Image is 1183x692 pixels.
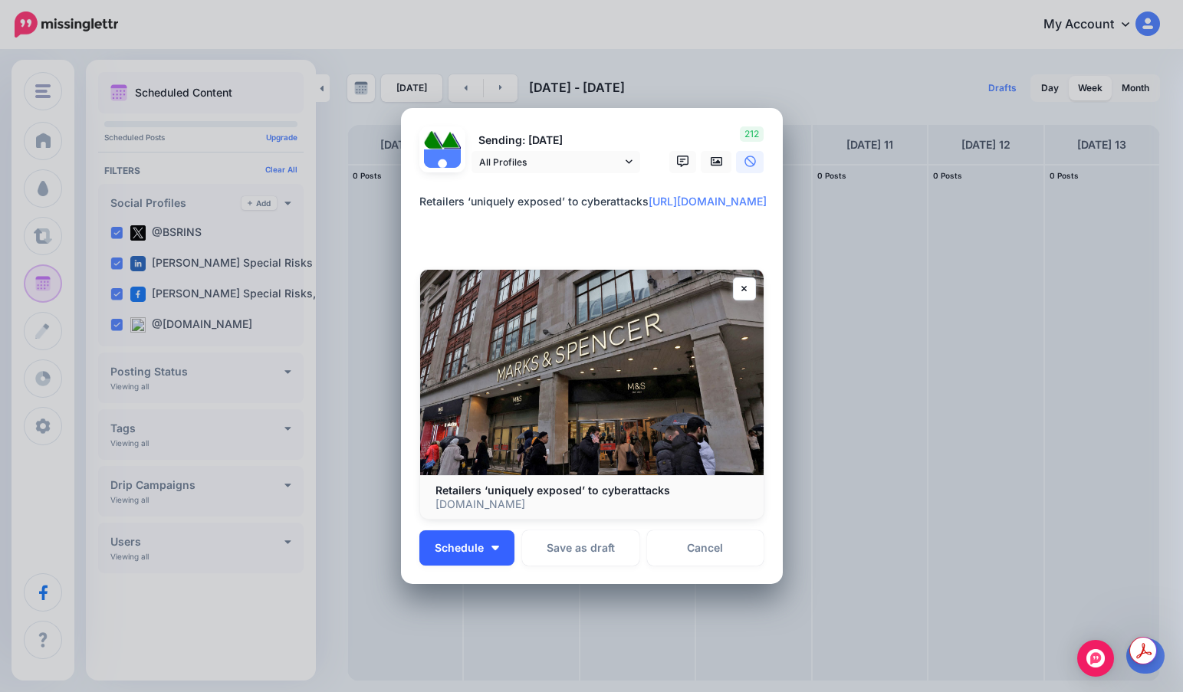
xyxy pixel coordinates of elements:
[472,151,640,173] a: All Profiles
[442,131,461,149] img: 1Q3z5d12-75797.jpg
[419,192,772,211] div: Retailers ‘uniquely exposed’ to cyberattacks
[522,530,639,566] button: Save as draft
[435,543,484,553] span: Schedule
[472,132,640,149] p: Sending: [DATE]
[424,131,442,149] img: 379531_475505335829751_837246864_n-bsa122537.jpg
[740,126,764,142] span: 212
[419,530,514,566] button: Schedule
[479,154,622,170] span: All Profiles
[435,497,748,511] p: [DOMAIN_NAME]
[435,484,670,497] b: Retailers ‘uniquely exposed’ to cyberattacks
[647,530,764,566] a: Cancel
[491,546,499,550] img: arrow-down-white.png
[1077,640,1114,677] div: Open Intercom Messenger
[424,149,461,186] img: user_default_image.png
[420,270,764,476] img: Retailers ‘uniquely exposed’ to cyberattacks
